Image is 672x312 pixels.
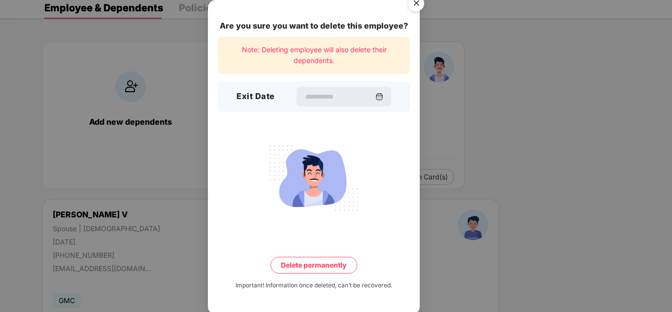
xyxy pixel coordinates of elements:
[235,281,392,290] div: Important! Information once deleted, can’t be recovered.
[236,90,275,103] h3: Exit Date
[259,139,369,216] img: svg+xml;base64,PHN2ZyB4bWxucz0iaHR0cDovL3d3dy53My5vcmcvMjAwMC9zdmciIHdpZHRoPSIyMjQiIGhlaWdodD0iMT...
[270,257,357,274] button: Delete permanently
[218,37,410,74] div: Note: Deleting employee will also delete their dependents.
[218,20,410,32] div: Are you sure you want to delete this employee?
[375,93,383,101] img: svg+xml;base64,PHN2ZyBpZD0iQ2FsZW5kYXItMzJ4MzIiIHhtbG5zPSJodHRwOi8vd3d3LnczLm9yZy8yMDAwL3N2ZyIgd2...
